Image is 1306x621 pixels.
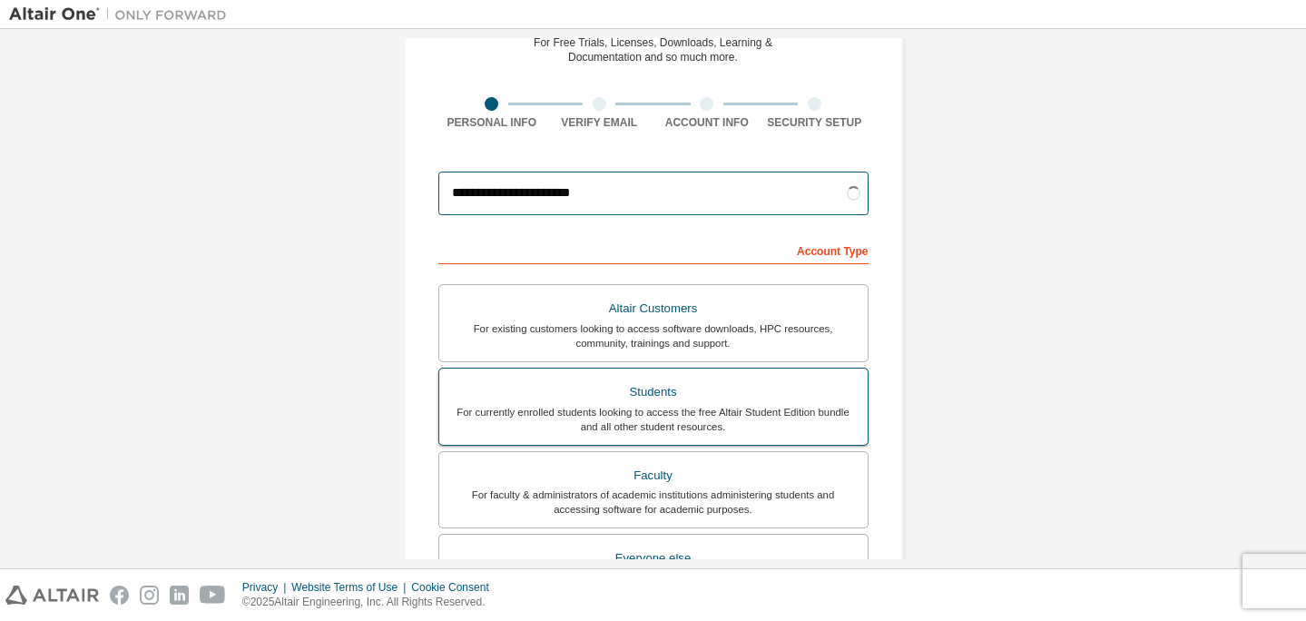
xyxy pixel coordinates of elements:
[450,296,857,321] div: Altair Customers
[545,115,653,130] div: Verify Email
[438,235,869,264] div: Account Type
[534,35,772,64] div: For Free Trials, Licenses, Downloads, Learning & Documentation and so much more.
[242,595,500,610] p: © 2025 Altair Engineering, Inc. All Rights Reserved.
[291,580,411,595] div: Website Terms of Use
[5,586,99,605] img: altair_logo.svg
[450,379,857,405] div: Students
[450,488,857,517] div: For faculty & administrators of academic institutions administering students and accessing softwa...
[110,586,129,605] img: facebook.svg
[242,580,291,595] div: Privacy
[170,586,189,605] img: linkedin.svg
[411,580,499,595] div: Cookie Consent
[450,546,857,571] div: Everyone else
[9,5,236,24] img: Altair One
[140,586,159,605] img: instagram.svg
[450,463,857,488] div: Faculty
[200,586,226,605] img: youtube.svg
[438,115,546,130] div: Personal Info
[761,115,869,130] div: Security Setup
[450,321,857,350] div: For existing customers looking to access software downloads, HPC resources, community, trainings ...
[450,405,857,434] div: For currently enrolled students looking to access the free Altair Student Edition bundle and all ...
[653,115,761,130] div: Account Info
